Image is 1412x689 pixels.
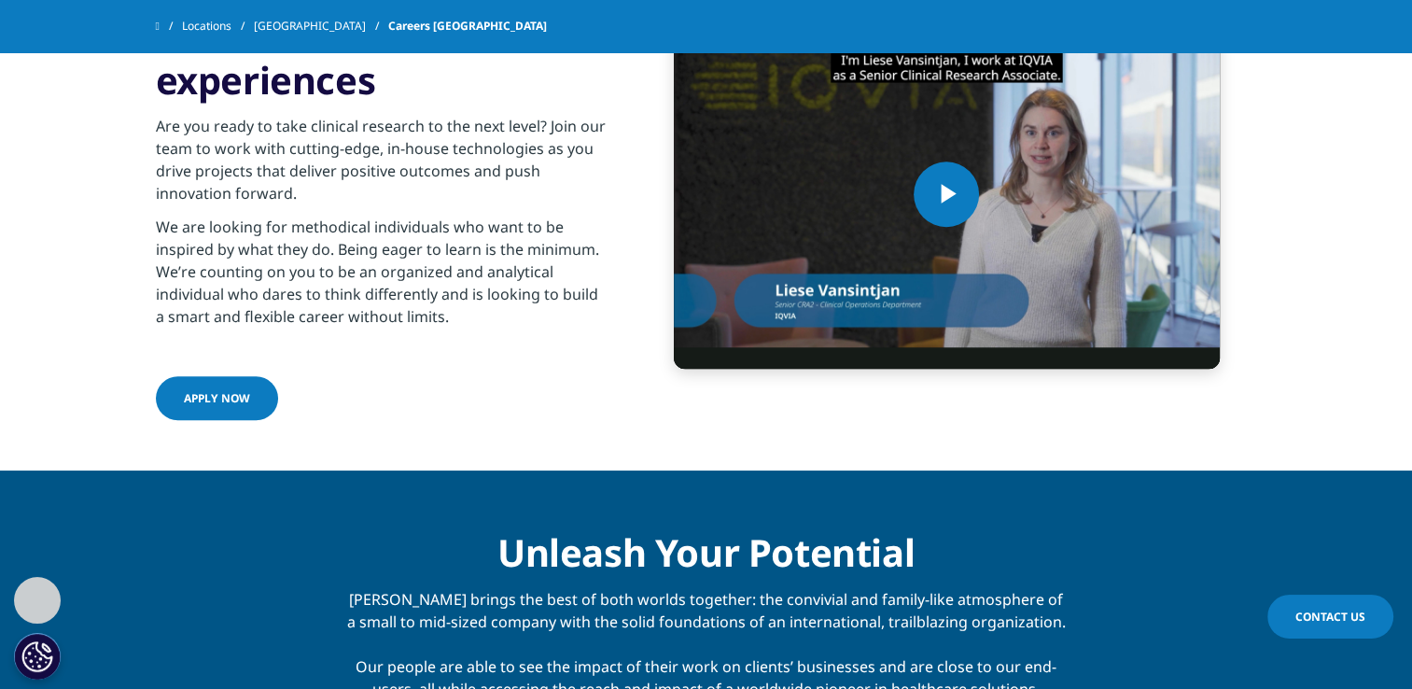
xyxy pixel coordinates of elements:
a: [GEOGRAPHIC_DATA] [254,9,388,43]
span: Careers [GEOGRAPHIC_DATA] [388,9,547,43]
span: Contact Us [1295,609,1365,625]
a: Contact Us [1267,595,1393,639]
p: Are you ready to take clinical research to the next level? Join our team to work with cutting-edg... [156,115,608,216]
button: Play Video [914,162,979,227]
span: Apply now [184,390,250,406]
video-js: Video Player [674,19,1220,368]
div: Unleash Your Potential [346,517,1067,576]
button: Cookie-instellingen [14,633,61,680]
a: Locations [182,9,254,43]
p: We are looking for methodical individuals who want to be inspired by what they do. Being eager to... [156,216,608,339]
a: Apply now [156,376,278,420]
